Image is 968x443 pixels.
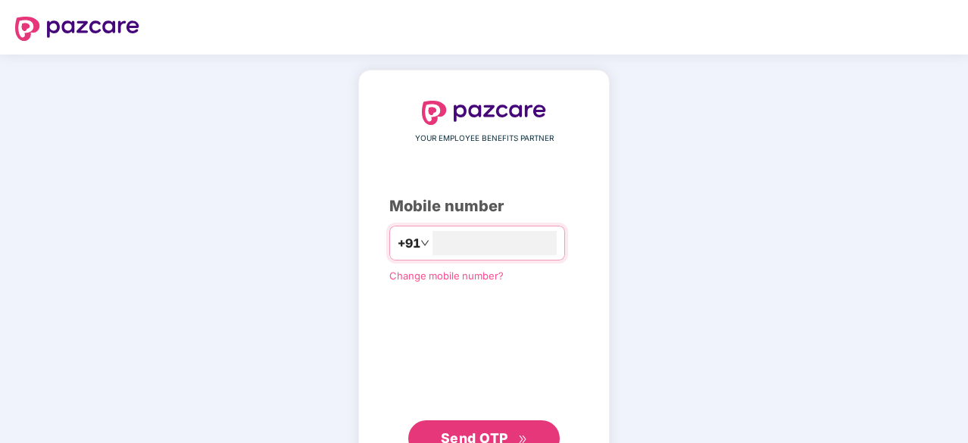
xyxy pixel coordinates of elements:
img: logo [15,17,139,41]
span: down [420,239,429,248]
span: +91 [398,234,420,253]
span: YOUR EMPLOYEE BENEFITS PARTNER [415,133,554,145]
a: Change mobile number? [389,270,504,282]
img: logo [422,101,546,125]
div: Mobile number [389,195,579,218]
